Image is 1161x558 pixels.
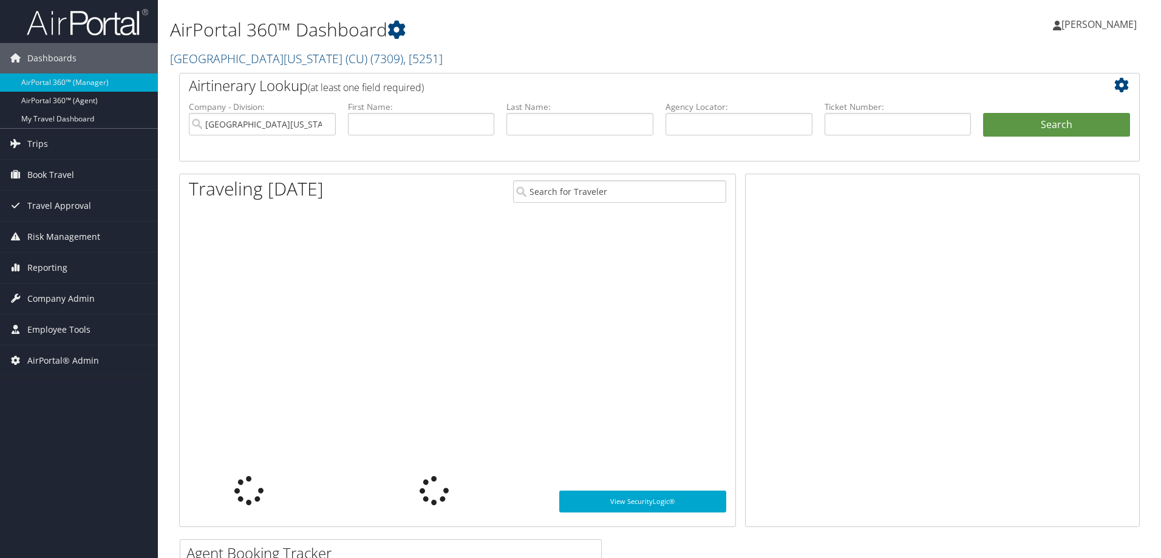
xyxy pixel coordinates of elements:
[27,43,77,73] span: Dashboards
[983,113,1130,137] button: Search
[403,50,443,67] span: , [ 5251 ]
[27,284,95,314] span: Company Admin
[170,17,823,43] h1: AirPortal 360™ Dashboard
[370,50,403,67] span: ( 7309 )
[27,315,90,345] span: Employee Tools
[27,160,74,190] span: Book Travel
[189,176,324,202] h1: Traveling [DATE]
[27,345,99,376] span: AirPortal® Admin
[666,101,812,113] label: Agency Locator:
[27,191,91,221] span: Travel Approval
[27,253,67,283] span: Reporting
[189,101,336,113] label: Company - Division:
[825,101,972,113] label: Ticket Number:
[27,129,48,159] span: Trips
[1053,6,1149,43] a: [PERSON_NAME]
[1061,18,1137,31] span: [PERSON_NAME]
[27,222,100,252] span: Risk Management
[559,491,726,512] a: View SecurityLogic®
[27,8,148,36] img: airportal-logo.png
[513,180,726,203] input: Search for Traveler
[170,50,443,67] a: [GEOGRAPHIC_DATA][US_STATE] (CU)
[348,101,495,113] label: First Name:
[506,101,653,113] label: Last Name:
[189,75,1050,96] h2: Airtinerary Lookup
[308,81,424,94] span: (at least one field required)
